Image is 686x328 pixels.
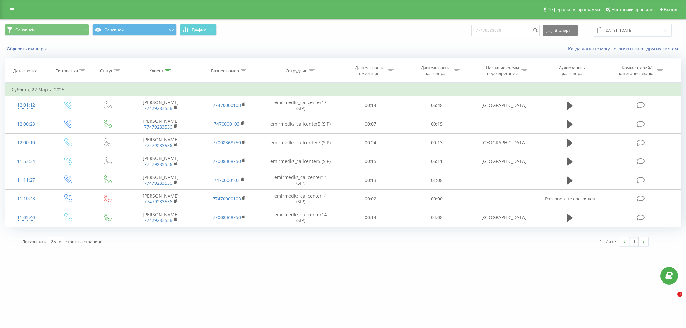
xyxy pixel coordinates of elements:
a: Когда данные могут отличаться от других систем [568,46,681,52]
td: 01:08 [404,171,470,190]
span: 1 [677,292,682,297]
td: [GEOGRAPHIC_DATA] [470,133,538,152]
a: 77479283536 [144,124,172,130]
td: [PERSON_NAME] [126,96,195,115]
div: 11:10:48 [12,192,41,205]
a: 77479283536 [144,199,172,205]
td: 00:24 [338,133,404,152]
td: [GEOGRAPHIC_DATA] [470,152,538,171]
div: 12:01:12 [12,99,41,111]
a: 77470000103 [213,196,241,202]
td: 00:14 [338,208,404,227]
td: [GEOGRAPHIC_DATA] [470,96,538,115]
td: emirmedkz_callcenter5 (SIP) [264,115,338,133]
td: emirmedkz_callcenter14 (SIP) [264,208,338,227]
td: 00:13 [338,171,404,190]
a: 77470000103 [213,102,241,108]
div: Бизнес номер [211,68,239,74]
div: Длительность разговора [418,65,452,76]
td: Суббота, 22 Марта 2025 [5,83,681,96]
div: Аудиозапись разговора [551,65,593,76]
td: 00:15 [404,115,470,133]
a: 77479283536 [144,142,172,148]
span: Настройки профиля [611,7,653,12]
div: Дата звонка [13,68,37,74]
a: 77479283536 [144,180,172,186]
div: 12:00:10 [12,137,41,149]
div: 11:03:40 [12,211,41,224]
td: [PERSON_NAME] [126,115,195,133]
a: 77008368750 [213,158,241,164]
a: 77479283536 [144,217,172,223]
span: Разговор не состоялся [545,196,595,202]
td: 00:13 [404,133,470,152]
td: 00:00 [404,190,470,208]
td: [PERSON_NAME] [126,133,195,152]
div: Клиент [149,68,163,74]
div: 12:00:23 [12,118,41,130]
div: Комментарий/категория звонка [618,65,655,76]
td: emirmedkz_callcenter12 (SIP) [264,96,338,115]
td: [PERSON_NAME] [126,208,195,227]
td: [GEOGRAPHIC_DATA] [470,208,538,227]
button: Экспорт [543,25,578,36]
button: Основной [5,24,89,36]
a: 77008368750 [213,214,241,220]
a: 77008368750 [213,139,241,146]
div: 25 [51,238,56,245]
td: emirmedkz_callcenter7 (SIP) [264,133,338,152]
td: [PERSON_NAME] [126,190,195,208]
td: 00:15 [338,152,404,171]
button: Сбросить фильтры [5,46,50,52]
div: 11:53:34 [12,155,41,168]
div: 11:11:27 [12,174,41,186]
a: 7470000103 [214,121,240,127]
div: Тип звонка [56,68,78,74]
td: 00:07 [338,115,404,133]
a: 77479283536 [144,161,172,167]
span: строк на странице [66,239,102,244]
td: 00:02 [338,190,404,208]
a: 7470000103 [214,177,240,183]
td: [PERSON_NAME] [126,171,195,190]
div: Статус [100,68,113,74]
div: Длительность ожидания [352,65,386,76]
a: 1 [629,237,639,246]
a: 77479283536 [144,105,172,111]
td: 06:11 [404,152,470,171]
td: emirmedkz_callcenter14 (SIP) [264,190,338,208]
div: 1 - 7 из 7 [600,238,616,244]
iframe: Intercom live chat [664,292,680,307]
button: График [180,24,217,36]
td: emirmedkz_callcenter5 (SIP) [264,152,338,171]
span: График [192,28,206,32]
td: [PERSON_NAME] [126,152,195,171]
span: Основной [15,27,35,32]
span: Реферальная программа [547,7,600,12]
div: Сотрудник [286,68,307,74]
div: Название схемы переадресации [485,65,520,76]
span: Выход [664,7,677,12]
td: 04:08 [404,208,470,227]
td: 00:14 [338,96,404,115]
span: Показывать [22,239,46,244]
td: emirmedkz_callcenter14 (SIP) [264,171,338,190]
button: Основной [92,24,177,36]
input: Поиск по номеру [471,25,540,36]
td: 06:48 [404,96,470,115]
